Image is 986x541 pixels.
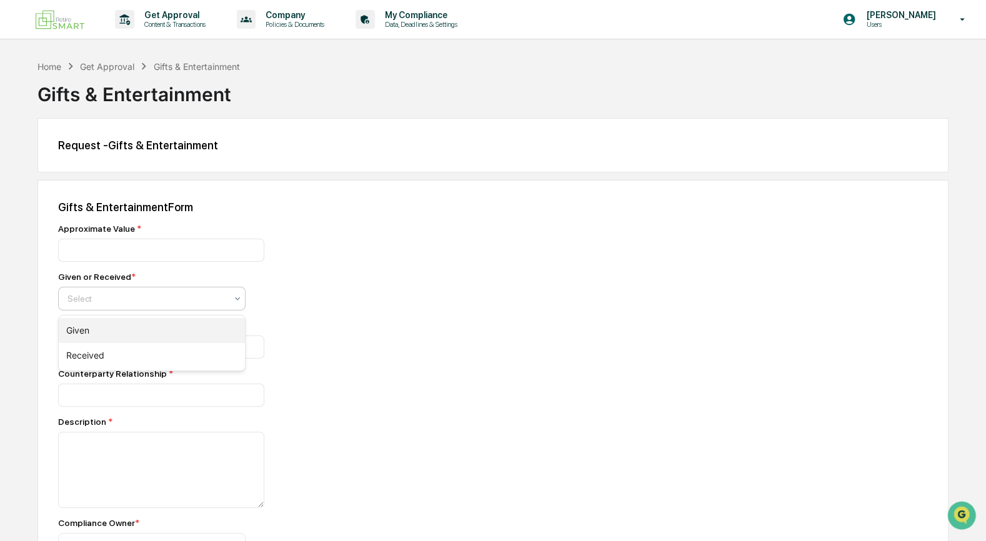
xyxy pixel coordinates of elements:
button: Start new chat [212,99,227,114]
a: 🗄️Attestations [86,152,160,175]
div: Received [59,343,245,368]
span: Data Lookup [25,181,79,194]
p: How can we help? [12,26,227,46]
div: Counterparty Relationship [58,369,495,379]
img: logo [30,5,90,34]
div: Gifts & Entertainment Form [58,201,928,214]
p: Company [256,10,331,20]
div: Home [37,61,61,72]
a: 🔎Data Lookup [7,176,84,199]
div: We're available if you need us! [42,108,158,118]
p: Policies & Documents [256,20,331,29]
div: Get Approval [80,61,134,72]
p: [PERSON_NAME] [856,10,942,20]
div: Start new chat [42,96,205,108]
iframe: Open customer support [946,500,980,534]
div: Given [59,318,245,343]
img: 1746055101610-c473b297-6a78-478c-a979-82029cc54cd1 [12,96,35,118]
div: Counterparty Name [58,320,495,330]
div: Request - Gifts & Entertainment [58,139,928,152]
div: Gifts & Entertainment [154,61,240,72]
a: Powered byPylon [88,211,151,221]
div: 🖐️ [12,159,22,169]
div: Gifts & Entertainment [37,73,949,106]
p: Data, Deadlines & Settings [375,20,464,29]
span: Attestations [103,157,155,170]
div: Given or Received [58,272,136,282]
p: Get Approval [134,10,212,20]
div: Description [58,417,495,427]
p: Users [856,20,942,29]
p: Content & Transactions [134,20,212,29]
div: Approximate Value [58,224,495,234]
div: 🗄️ [91,159,101,169]
p: My Compliance [375,10,464,20]
span: Preclearance [25,157,81,170]
a: 🖐️Preclearance [7,152,86,175]
div: 🔎 [12,182,22,192]
div: Compliance Owner [58,518,139,528]
span: Pylon [124,212,151,221]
